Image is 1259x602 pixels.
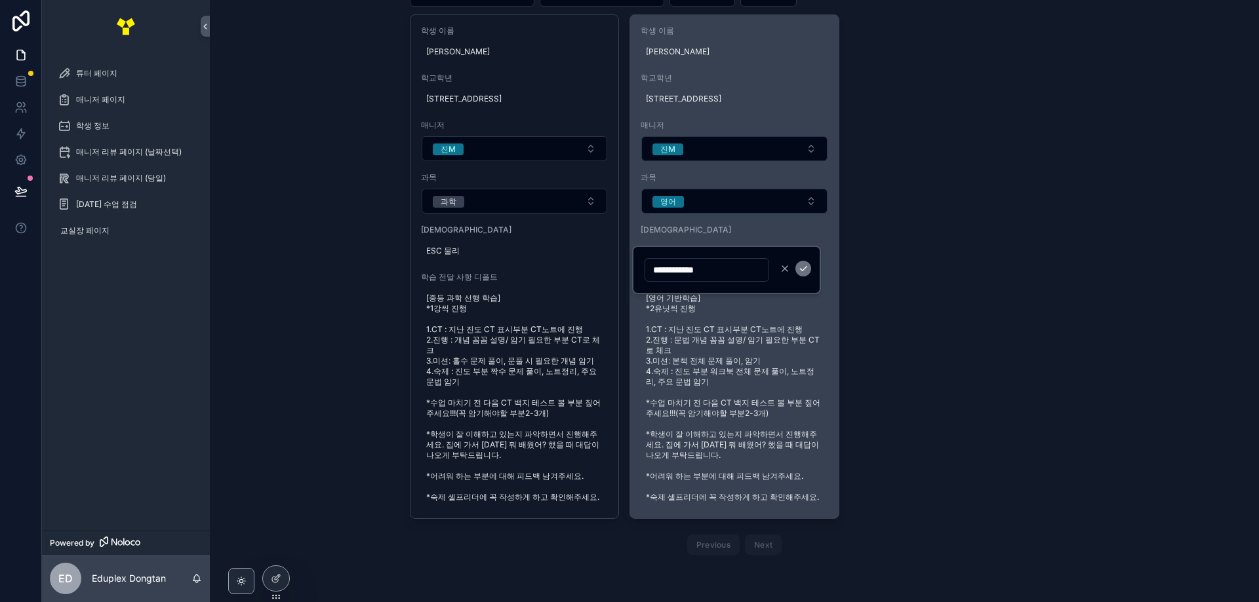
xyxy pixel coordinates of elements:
a: 매니저 리뷰 페이지 (날짜선택) [50,140,202,164]
div: scrollable content [42,52,210,259]
a: Powered by [42,531,210,555]
span: 학생 이름 [641,26,828,36]
a: 학생 이름[PERSON_NAME]학교학년[STREET_ADDRESS]매니저Select Button과목Select Button[DEMOGRAPHIC_DATA]ESC 물리학습 전... [410,14,620,519]
span: 매니저 [421,120,609,130]
button: Select Button [422,136,608,161]
span: 교실장 페이지 [60,225,110,236]
span: 매니저 페이지 [76,94,125,105]
button: Select Button [641,136,828,161]
div: 진M [660,143,675,155]
span: [PERSON_NAME] [426,47,603,57]
span: 학교학년 [641,73,828,83]
span: Powered by [50,538,94,548]
span: [PERSON_NAME] [646,47,823,57]
span: 학습 전달 사항 디폴트 [421,272,609,282]
button: Select Button [641,189,828,214]
span: [STREET_ADDRESS] [426,94,603,104]
div: 진M [441,143,456,155]
span: 과목 [641,172,828,183]
img: App logo [115,16,136,37]
span: ESC 물리 [426,246,603,256]
span: [STREET_ADDRESS] [646,94,823,104]
span: [DATE] 수업 점검 [76,199,137,210]
span: 매니저 [641,120,828,130]
a: 매니저 리뷰 페이지 (당일) [50,166,202,190]
a: 학생 이름[PERSON_NAME]학교학년[STREET_ADDRESS]매니저Select Button과목Select Button[DEMOGRAPHIC_DATA]그래머존 기초편+워... [629,14,839,519]
span: 매니저 리뷰 페이지 (당일) [76,173,166,183]
a: 학생 정보 [50,114,202,138]
span: 매니저 리뷰 페이지 (날짜선택) [76,147,182,157]
span: 학생 이름 [421,26,609,36]
button: Select Button [422,189,608,214]
span: [DEMOGRAPHIC_DATA] [641,225,828,235]
span: 과목 [421,172,609,183]
span: [DEMOGRAPHIC_DATA] [421,225,609,235]
a: 튜터 페이지 [50,62,202,85]
span: 튜터 페이지 [76,68,117,79]
a: 매니저 페이지 [50,88,202,111]
div: 과학 [441,196,456,208]
a: [DATE] 수업 점검 [50,193,202,216]
span: ED [58,571,73,586]
div: 영어 [660,196,676,208]
span: [영어 기반학습] *2유닛씩 진행 1.CT : 지난 진도 CT 표시부분 CT노트에 진행 2.진행 : 문법 개념 꼼꼼 설명/ 암기 필요한 부분 CT로 체크 3.미션: 본책 전체... [646,293,823,502]
span: 학교학년 [421,73,609,83]
span: [중등 과학 선행 학습] *1강씩 진행 1.CT : 지난 진도 CT 표시부분 CT노트에 진행 2.진행 : 개념 꼼꼼 설명/ 암기 필요한 부분 CT로 체크 3.미션: 홀수 문제... [426,293,603,502]
span: 학생 정보 [76,121,110,131]
p: Eduplex Dongtan [92,572,166,585]
a: 교실장 페이지 [50,219,202,242]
